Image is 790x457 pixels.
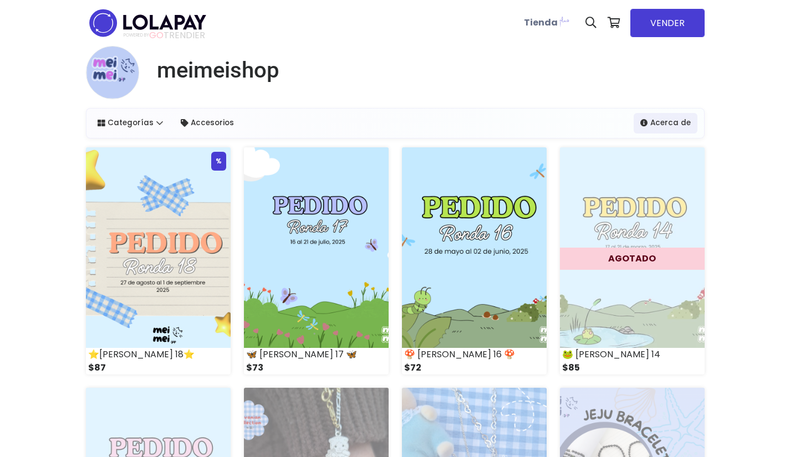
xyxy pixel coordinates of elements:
a: AGOTADO 🐸 [PERSON_NAME] 14 $85 [560,147,705,374]
a: VENDER [630,9,705,37]
img: small.png [86,46,139,99]
h1: meimeishop [157,57,279,84]
div: $85 [560,361,705,374]
img: small_1751685978757.png [402,147,547,348]
div: $87 [86,361,231,374]
a: 🦋 [PERSON_NAME] 17 🦋 $73 [244,147,389,374]
div: % [211,152,226,171]
a: 🍄 [PERSON_NAME] 16 🍄 $72 [402,147,547,374]
img: small_1759038794241.png [86,147,231,348]
a: Acerca de [634,113,697,133]
span: POWERED BY [124,32,149,38]
img: logo [86,6,210,40]
img: Lolapay Plus [558,14,571,28]
div: 🦋 [PERSON_NAME] 17 🦋 [244,348,389,361]
a: % ⭐[PERSON_NAME] 18⭐ $87 [86,147,231,374]
b: Tienda [524,16,558,29]
div: ⭐[PERSON_NAME] 18⭐ [86,348,231,361]
div: $73 [244,361,389,374]
a: meimeishop [148,57,279,84]
div: 🐸 [PERSON_NAME] 14 [560,348,705,361]
div: $72 [402,361,547,374]
span: TRENDIER [124,30,205,40]
a: Categorías [91,113,170,133]
div: AGOTADO [560,248,705,270]
img: small_1754698356969.png [244,147,389,348]
div: 🍄 [PERSON_NAME] 16 🍄 [402,348,547,361]
a: Accesorios [174,113,241,133]
span: GO [149,29,164,42]
img: small_1743733689457.webp [560,147,705,348]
